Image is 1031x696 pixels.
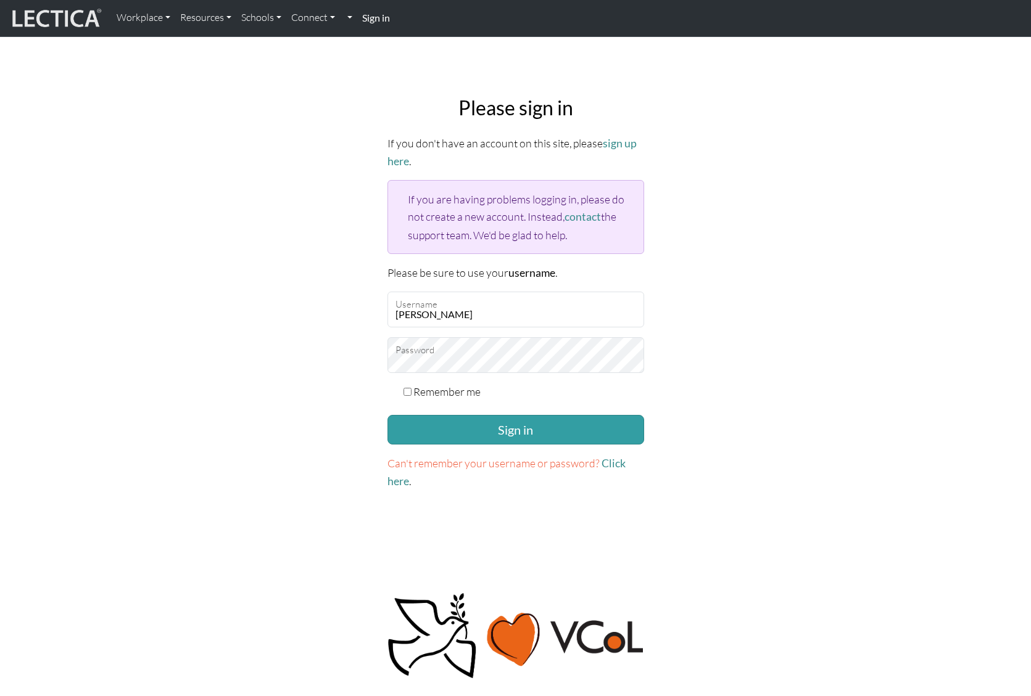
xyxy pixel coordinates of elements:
[112,5,175,31] a: Workplace
[387,415,644,444] button: Sign in
[387,264,644,282] p: Please be sure to use your .
[387,456,600,470] span: Can't remember your username or password?
[565,210,601,223] a: contact
[9,7,102,30] img: lecticalive
[362,12,390,23] strong: Sign in
[387,96,644,120] h2: Please sign in
[175,5,236,31] a: Resources
[387,180,644,253] div: If you are having problems logging in, please do not create a new account. Instead, the support t...
[286,5,340,31] a: Connect
[236,5,286,31] a: Schools
[357,5,395,31] a: Sign in
[384,591,648,681] img: Peace, love, VCoL
[413,383,481,400] label: Remember me
[387,292,644,327] input: Username
[387,454,644,490] p: .
[387,134,644,170] p: If you don't have an account on this site, please .
[508,266,555,279] strong: username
